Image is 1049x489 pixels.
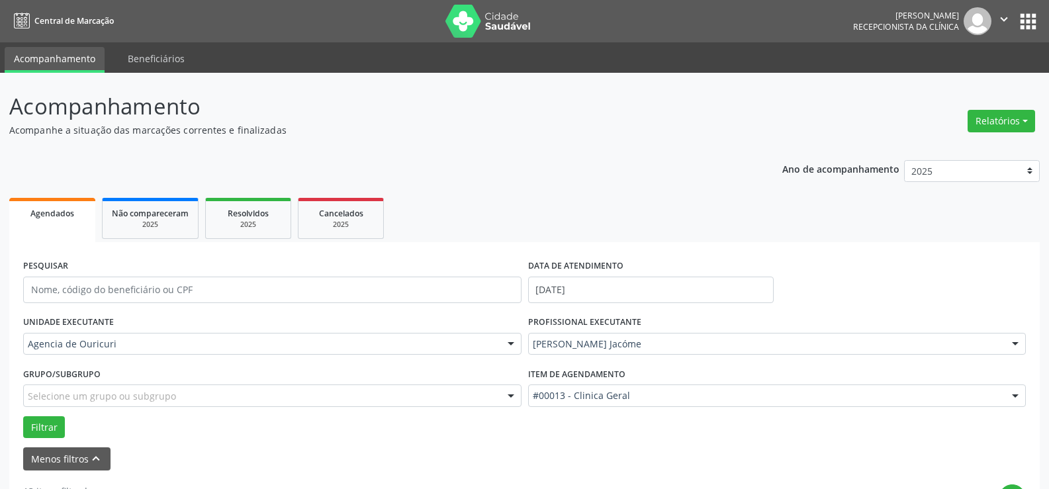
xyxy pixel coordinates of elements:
span: Resolvidos [228,208,269,219]
div: 2025 [112,220,189,230]
label: PROFISSIONAL EXECUTANTE [528,312,641,333]
span: Agencia de Ouricuri [28,337,494,351]
p: Acompanhe a situação das marcações correntes e finalizadas [9,123,731,137]
label: Item de agendamento [528,364,625,384]
button: Menos filtroskeyboard_arrow_up [23,447,111,470]
span: Recepcionista da clínica [853,21,959,32]
span: Cancelados [319,208,363,219]
input: Nome, código do beneficiário ou CPF [23,277,522,303]
label: UNIDADE EXECUTANTE [23,312,114,333]
span: Não compareceram [112,208,189,219]
div: [PERSON_NAME] [853,10,959,21]
a: Central de Marcação [9,10,114,32]
button:  [991,7,1017,35]
span: Selecione um grupo ou subgrupo [28,389,176,403]
span: #00013 - Clinica Geral [533,389,999,402]
label: PESQUISAR [23,256,68,277]
a: Acompanhamento [5,47,105,73]
span: [PERSON_NAME] Jacóme [533,337,999,351]
p: Ano de acompanhamento [782,160,899,177]
input: Selecione um intervalo [528,277,774,303]
p: Acompanhamento [9,90,731,123]
i:  [997,12,1011,26]
img: img [964,7,991,35]
button: Filtrar [23,416,65,439]
div: 2025 [308,220,374,230]
span: Agendados [30,208,74,219]
span: Central de Marcação [34,15,114,26]
label: Grupo/Subgrupo [23,364,101,384]
div: 2025 [215,220,281,230]
button: Relatórios [968,110,1035,132]
i: keyboard_arrow_up [89,451,103,466]
button: apps [1017,10,1040,33]
a: Beneficiários [118,47,194,70]
label: DATA DE ATENDIMENTO [528,256,623,277]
